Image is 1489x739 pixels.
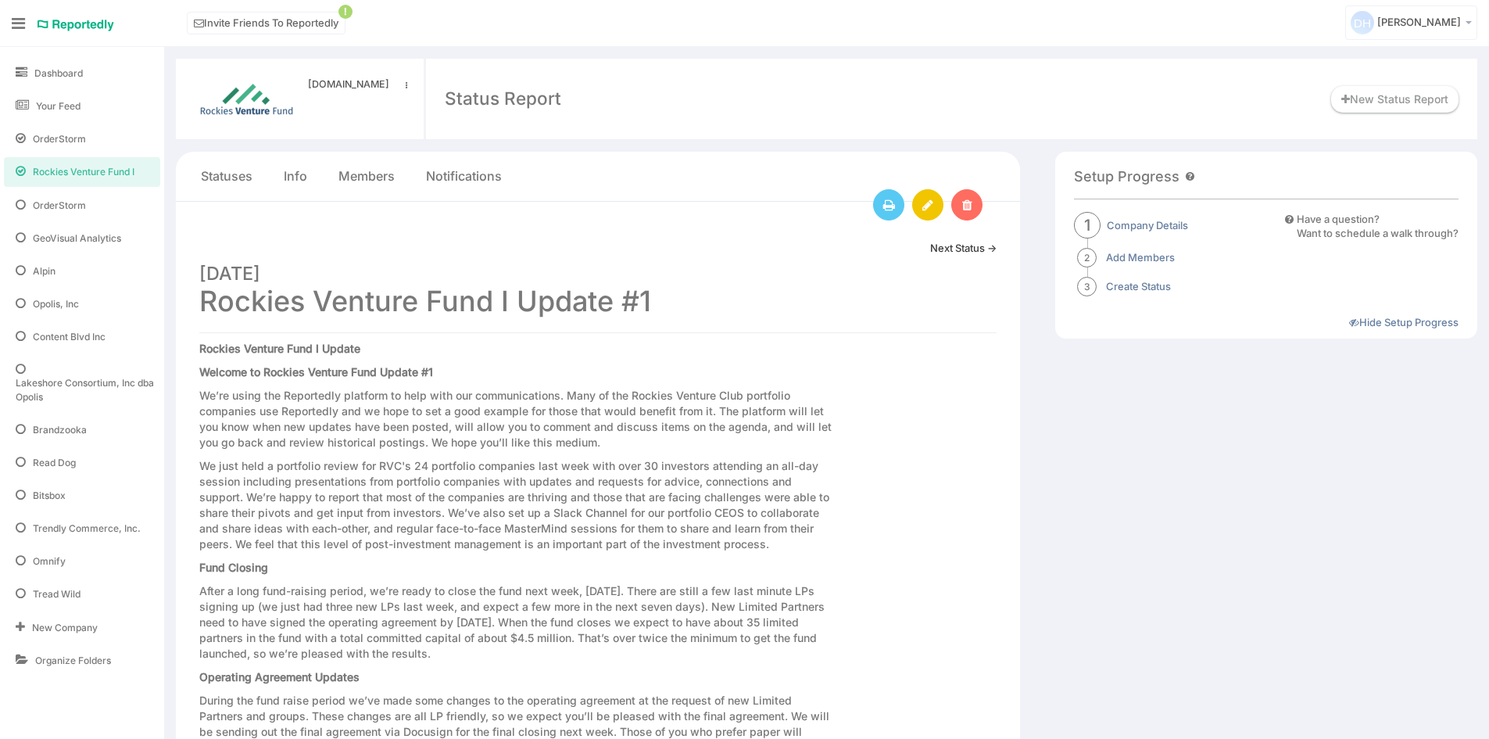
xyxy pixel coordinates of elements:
[4,224,160,253] a: GeoVisual Analytics
[1345,5,1477,40] a: [PERSON_NAME]
[4,157,160,186] a: Rockies Venture Fund I
[33,199,86,212] span: OrderStorm
[308,77,399,91] a: [DOMAIN_NAME]
[187,12,345,34] a: Invite Friends To Reportedly!
[201,167,252,185] a: Statuses
[199,365,433,378] strong: Welcome to Rockies Venture Fund Update #1
[4,514,160,543] a: Trendly Commerce, Inc.
[33,423,87,436] span: Brandzooka
[33,330,106,343] span: Content Blvd Inc
[199,388,837,450] p: We’re using the Reportedly platform to help with our communications. Many of the Rockies Venture ...
[4,191,160,220] a: OrderStorm
[34,66,83,80] span: Dashboard
[4,322,160,351] a: Content Blvd Inc
[1077,277,1097,296] span: 3
[33,554,66,568] span: Omnify
[1074,169,1179,185] h4: Setup Progress
[199,583,837,662] p: After a long fund-raising period, we’re ready to close the fund next week, [DATE]. There are stil...
[33,132,86,145] span: OrderStorm
[4,124,160,153] a: OrderStorm
[199,262,260,285] small: [DATE]
[338,5,353,19] span: !
[4,59,160,88] a: Dashboard
[1107,218,1188,233] a: Company Details
[1351,11,1374,34] img: svg+xml;base64,PD94bWwgdmVyc2lvbj0iMS4wIiBlbmNvZGluZz0iVVRGLTgiPz4KICAgICAg%0APHN2ZyB2ZXJzaW9uPSI...
[4,613,160,642] a: New Company
[4,91,160,120] a: Your Feed
[1331,86,1459,113] a: New Status Report
[1106,279,1171,294] a: Create Status
[1106,250,1175,265] a: Add Members
[33,264,55,278] span: Alpin
[1349,316,1459,328] a: Hide Setup Progress
[199,342,360,355] strong: Rockies Venture Fund I Update
[4,415,160,444] a: Brandzooka
[33,231,121,245] span: GeoVisual Analytics
[4,547,160,576] a: Omnify
[32,621,98,634] span: New Company
[1297,212,1459,241] div: Have a question? Want to schedule a walk through?
[36,99,81,113] span: Your Feed
[4,448,160,477] a: Read Dog
[16,376,160,403] span: Lakeshore Consortium, Inc dba Opolis
[445,86,561,111] div: Status Report
[33,489,66,502] span: Bitsbox
[195,77,299,120] img: medium_RVF-logo-large.png
[33,165,134,178] span: Rockies Venture Fund I
[284,167,307,185] a: Info
[4,481,160,510] a: Bitsbox
[1377,16,1461,28] span: [PERSON_NAME]
[37,12,115,38] a: Reportedly
[33,522,141,535] span: Trendly Commerce, Inc.
[4,579,160,608] a: Tread Wild
[199,458,837,552] p: We just held a portfolio review for RVC's 24 portfolio companies last week with over 30 investors...
[1074,212,1101,239] span: 1
[199,670,360,683] strong: Operating Agreement Updates
[930,241,997,256] a: Next Status →
[4,355,160,411] a: Lakeshore Consortium, Inc dba Opolis
[4,646,160,675] a: Organize Folders
[33,587,81,601] span: Tread Wild
[199,561,268,574] strong: Fund Closing
[338,167,395,185] a: Members
[199,255,997,317] h1: Rockies Venture Fund I Update #1
[4,289,160,318] a: Opolis, Inc
[35,654,111,667] span: Organize Folders
[33,456,76,469] span: Read Dog
[1285,212,1459,241] a: Have a question?Want to schedule a walk through?
[426,167,502,185] a: Notifications
[33,297,79,310] span: Opolis, Inc
[4,256,160,285] a: Alpin
[1077,248,1097,267] span: 2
